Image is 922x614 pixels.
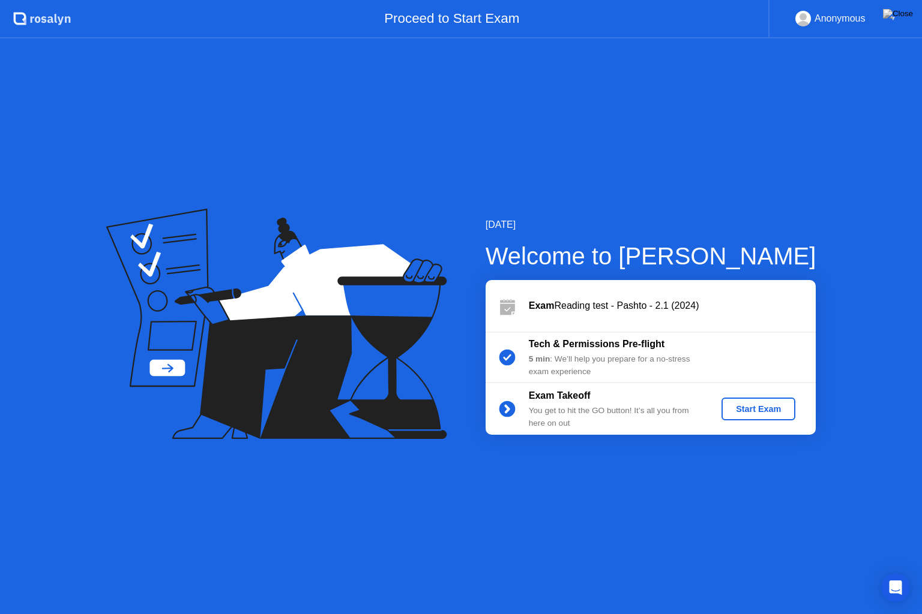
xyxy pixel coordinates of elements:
div: [DATE] [486,218,816,232]
div: Start Exam [726,404,791,414]
b: Exam Takeoff [529,390,591,401]
button: Start Exam [722,398,795,420]
div: Reading test - Pashto - 2.1 (2024) [529,299,816,313]
div: Anonymous [815,11,866,26]
div: Welcome to [PERSON_NAME] [486,238,816,274]
img: Close [883,9,913,19]
div: You get to hit the GO button! It’s all you from here on out [529,405,702,429]
b: 5 min [529,354,550,363]
b: Tech & Permissions Pre-flight [529,339,664,349]
b: Exam [529,300,555,311]
div: Open Intercom Messenger [881,573,910,602]
div: : We’ll help you prepare for a no-stress exam experience [529,353,702,378]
